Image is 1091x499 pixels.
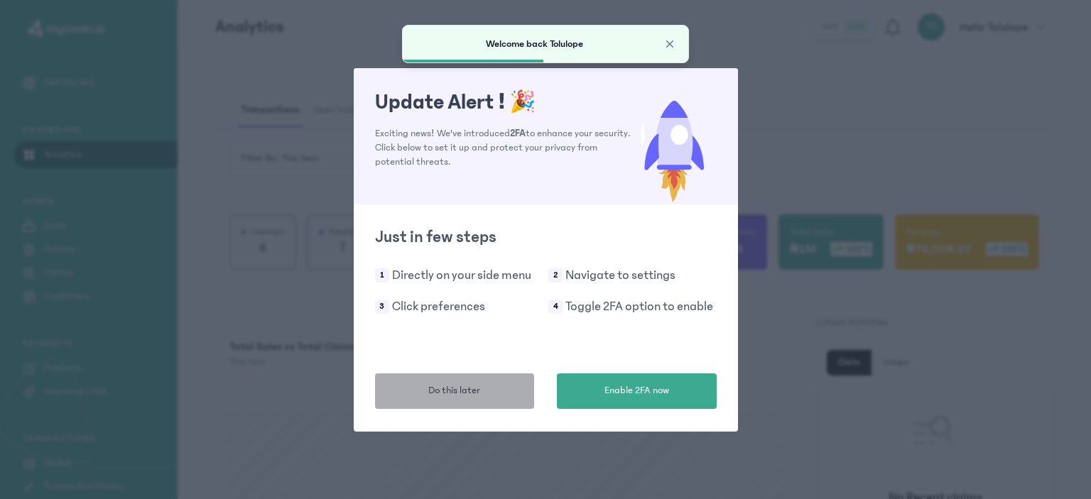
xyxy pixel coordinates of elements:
span: 2FA [510,128,526,139]
span: Do this later [428,383,480,398]
p: Click preferences [392,297,485,317]
p: Toggle 2FA option to enable [565,297,713,317]
button: Enable 2FA now [557,373,717,409]
span: Enable 2FA now [604,383,669,398]
span: Welcome back Tolulope [486,38,583,50]
button: Do this later [375,373,535,409]
span: 3 [375,300,389,314]
span: 4 [548,300,563,314]
p: Navigate to settings [565,265,675,285]
button: Close [663,37,677,51]
span: 2 [548,268,563,283]
p: Directly on your side menu [392,265,531,285]
p: Exciting news! We've introduced to enhance your security. Click below to set it up and protect yo... [375,126,631,169]
span: 🎉 [509,90,536,114]
h2: Just in few steps [375,226,717,248]
span: 1 [375,268,389,283]
h1: Update Alert ! [375,89,631,115]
